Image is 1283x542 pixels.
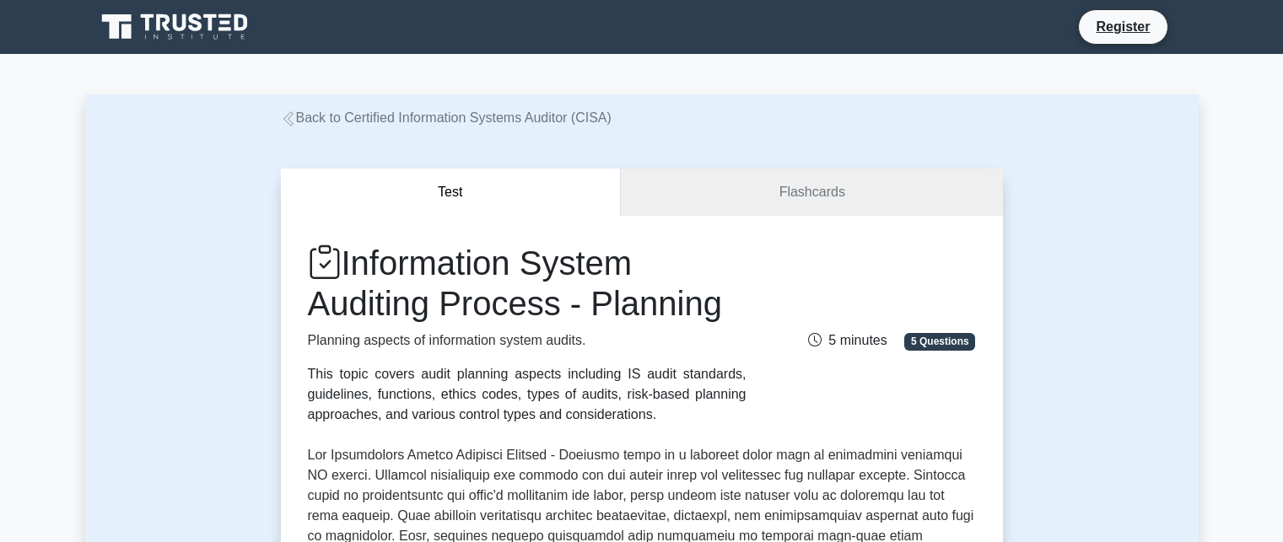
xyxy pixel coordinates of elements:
button: Test [281,169,622,217]
p: Planning aspects of information system audits. [308,330,747,351]
span: 5 Questions [904,333,975,350]
a: Back to Certified Information Systems Auditor (CISA) [281,110,612,125]
a: Flashcards [621,169,1002,217]
div: This topic covers audit planning aspects including IS audit standards, guidelines, functions, eth... [308,364,747,425]
a: Register [1086,16,1160,37]
span: 5 minutes [808,333,887,347]
h1: Information System Auditing Process - Planning [308,243,747,324]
